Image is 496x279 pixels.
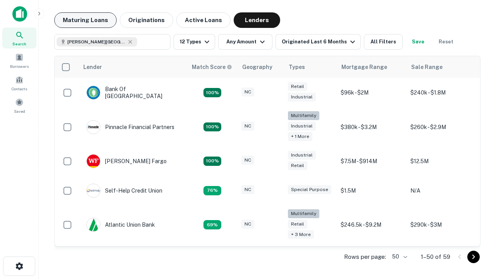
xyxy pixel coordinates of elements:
[289,62,305,72] div: Types
[406,78,476,107] td: $240k - $1.8M
[288,151,316,160] div: Industrial
[242,62,272,72] div: Geography
[337,146,406,176] td: $7.5M - $914M
[434,34,458,50] button: Reset
[406,176,476,205] td: N/A
[288,132,312,141] div: + 1 more
[86,218,155,232] div: Atlantic Union Bank
[288,111,319,120] div: Multifamily
[86,154,167,168] div: [PERSON_NAME] Fargo
[241,122,254,131] div: NC
[187,56,238,78] th: Capitalize uses an advanced AI algorithm to match your search with the best lender. The match sco...
[203,220,221,229] div: Matching Properties: 10, hasApolloMatch: undefined
[282,37,357,46] div: Originated Last 6 Months
[241,185,254,194] div: NC
[406,34,431,50] button: Save your search to get updates of matches that match your search criteria.
[467,251,480,263] button: Go to next page
[87,155,100,168] img: picture
[87,86,100,99] img: picture
[241,220,254,229] div: NC
[344,252,386,262] p: Rows per page:
[203,122,221,132] div: Matching Properties: 26, hasApolloMatch: undefined
[337,107,406,146] td: $380k - $3.2M
[457,192,496,229] iframe: Chat Widget
[86,184,162,198] div: Self-help Credit Union
[79,56,187,78] th: Lender
[288,209,319,218] div: Multifamily
[12,41,26,47] span: Search
[12,86,27,92] span: Contacts
[203,88,221,97] div: Matching Properties: 15, hasApolloMatch: undefined
[288,220,307,229] div: Retail
[406,205,476,245] td: $290k - $3M
[2,95,36,116] a: Saved
[406,107,476,146] td: $260k - $2.9M
[241,88,254,96] div: NC
[87,121,100,134] img: picture
[288,161,307,170] div: Retail
[2,50,36,71] a: Borrowers
[203,186,221,195] div: Matching Properties: 11, hasApolloMatch: undefined
[337,205,406,245] td: $246.5k - $9.2M
[192,63,232,71] div: Capitalize uses an advanced AI algorithm to match your search with the best lender. The match sco...
[2,72,36,93] a: Contacts
[86,86,179,100] div: Bank Of [GEOGRAPHIC_DATA]
[288,93,316,102] div: Industrial
[120,12,173,28] button: Originations
[276,34,361,50] button: Originated Last 6 Months
[10,63,29,69] span: Borrowers
[389,251,408,262] div: 50
[203,157,221,166] div: Matching Properties: 15, hasApolloMatch: undefined
[83,62,102,72] div: Lender
[411,62,443,72] div: Sale Range
[421,252,450,262] p: 1–50 of 59
[234,12,280,28] button: Lenders
[2,28,36,48] a: Search
[86,120,174,134] div: Pinnacle Financial Partners
[174,34,215,50] button: 12 Types
[288,185,331,194] div: Special Purpose
[14,108,25,114] span: Saved
[341,62,387,72] div: Mortgage Range
[87,218,100,231] img: picture
[12,6,27,22] img: capitalize-icon.png
[364,34,403,50] button: All Filters
[288,82,307,91] div: Retail
[87,184,100,197] img: picture
[176,12,231,28] button: Active Loans
[241,156,254,165] div: NC
[337,176,406,205] td: $1.5M
[284,56,337,78] th: Types
[288,230,314,239] div: + 3 more
[406,56,476,78] th: Sale Range
[192,63,231,71] h6: Match Score
[337,78,406,107] td: $96k - $2M
[54,12,117,28] button: Maturing Loans
[67,38,126,45] span: [PERSON_NAME][GEOGRAPHIC_DATA], [GEOGRAPHIC_DATA]
[218,34,272,50] button: Any Amount
[238,56,284,78] th: Geography
[288,122,316,131] div: Industrial
[337,56,406,78] th: Mortgage Range
[406,146,476,176] td: $12.5M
